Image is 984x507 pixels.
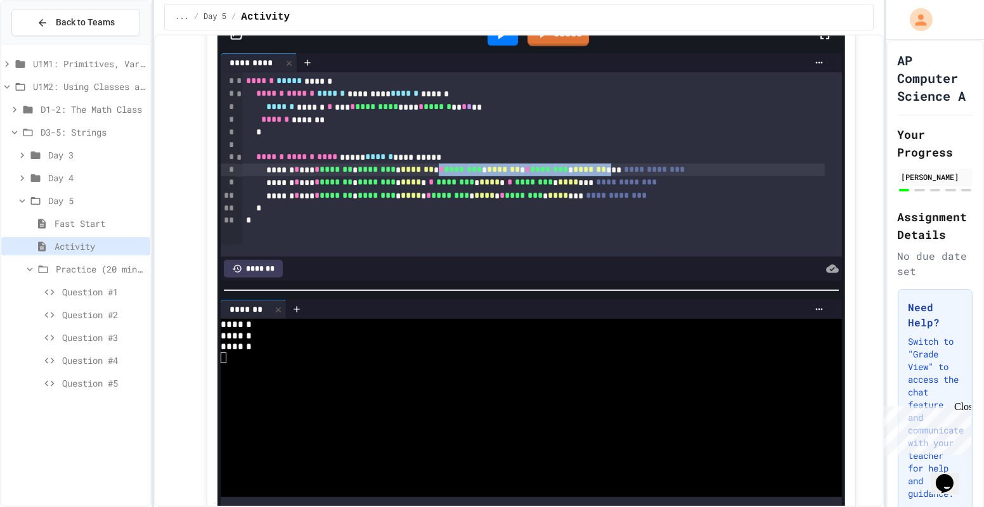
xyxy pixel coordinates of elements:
iframe: chat widget [879,401,971,455]
span: ... [175,12,189,22]
span: Day 3 [48,148,145,162]
span: Question #2 [62,308,145,321]
span: Day 4 [48,171,145,184]
span: / [194,12,198,22]
span: Activity [55,240,145,253]
span: D1-2: The Math Class [41,103,145,116]
h1: AP Computer Science A [898,51,973,105]
button: Back to Teams [11,9,140,36]
span: Activity [241,10,290,25]
span: U1M1: Primitives, Variables, Basic I/O [33,57,145,70]
p: Switch to "Grade View" to access the chat feature and communicate with your teacher for help and ... [909,335,962,500]
div: [PERSON_NAME] [902,171,969,183]
span: Fast Start [55,217,145,230]
span: Question #4 [62,354,145,367]
span: Day 5 [204,12,226,22]
h2: Your Progress [898,125,973,161]
div: No due date set [898,248,973,279]
span: Question #3 [62,331,145,344]
span: / [231,12,236,22]
div: Chat with us now!Close [5,5,87,80]
iframe: chat widget [931,456,971,494]
span: Back to Teams [56,16,115,29]
h2: Assignment Details [898,208,973,243]
h3: Need Help? [909,300,962,330]
span: U1M2: Using Classes and Objects [33,80,145,93]
div: My Account [897,5,936,34]
span: Question #1 [62,285,145,298]
span: Day 5 [48,194,145,207]
span: Practice (20 mins) [56,262,145,276]
span: D3-5: Strings [41,125,145,139]
span: Question #5 [62,376,145,390]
